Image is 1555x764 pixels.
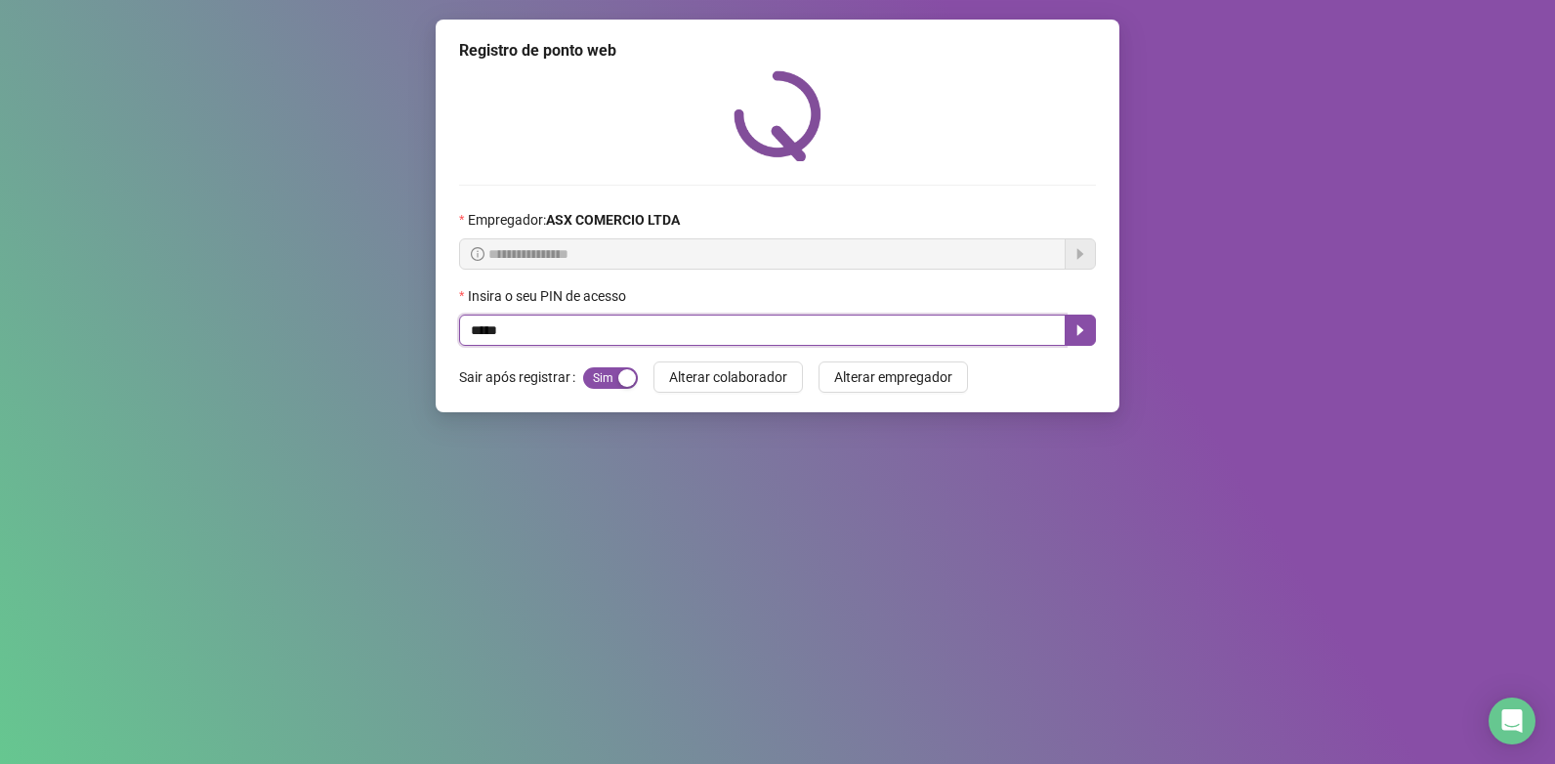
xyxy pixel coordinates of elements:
[669,366,787,388] span: Alterar colaborador
[459,39,1096,63] div: Registro de ponto web
[459,285,639,307] label: Insira o seu PIN de acesso
[459,361,583,393] label: Sair após registrar
[1489,698,1535,744] div: Open Intercom Messenger
[471,247,484,261] span: info-circle
[734,70,821,161] img: QRPoint
[834,366,952,388] span: Alterar empregador
[819,361,968,393] button: Alterar empregador
[1072,322,1088,338] span: caret-right
[468,209,680,231] span: Empregador :
[653,361,803,393] button: Alterar colaborador
[546,212,680,228] strong: ASX COMERCIO LTDA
